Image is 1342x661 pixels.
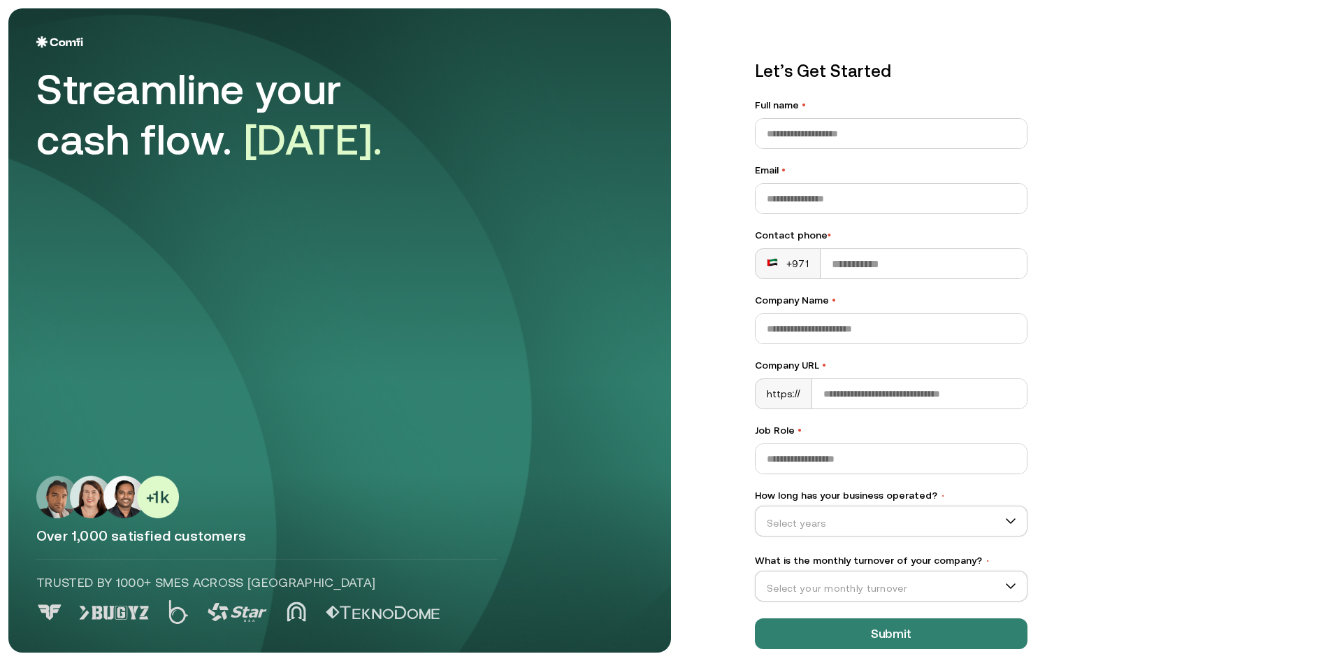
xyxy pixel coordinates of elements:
[36,527,643,545] p: Over 1,000 satisfied customers
[326,606,440,620] img: Logo 5
[832,294,836,306] span: •
[168,600,188,624] img: Logo 2
[208,603,267,622] img: Logo 3
[755,228,1027,243] div: Contact phone
[36,604,63,620] img: Logo 0
[755,293,1027,308] label: Company Name
[756,379,812,408] div: https://
[767,257,809,271] div: +971
[940,491,946,501] span: •
[244,115,383,164] span: [DATE].
[36,64,428,165] div: Streamline your cash flow.
[755,98,1027,113] label: Full name
[755,163,1027,178] label: Email
[755,358,1027,373] label: Company URL
[755,59,1027,84] p: Let’s Get Started
[828,229,831,241] span: •
[79,606,149,620] img: Logo 1
[755,618,1027,649] button: Submit
[36,574,498,592] p: Trusted by 1000+ SMEs across [GEOGRAPHIC_DATA]
[755,488,1027,503] label: How long has your business operated?
[36,36,83,48] img: Logo
[287,602,306,622] img: Logo 4
[985,556,990,566] span: •
[755,423,1027,438] label: Job Role
[822,360,826,371] span: •
[798,425,802,436] span: •
[802,99,806,111] span: •
[781,164,786,176] span: •
[755,553,1027,568] label: What is the monthly turnover of your company?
